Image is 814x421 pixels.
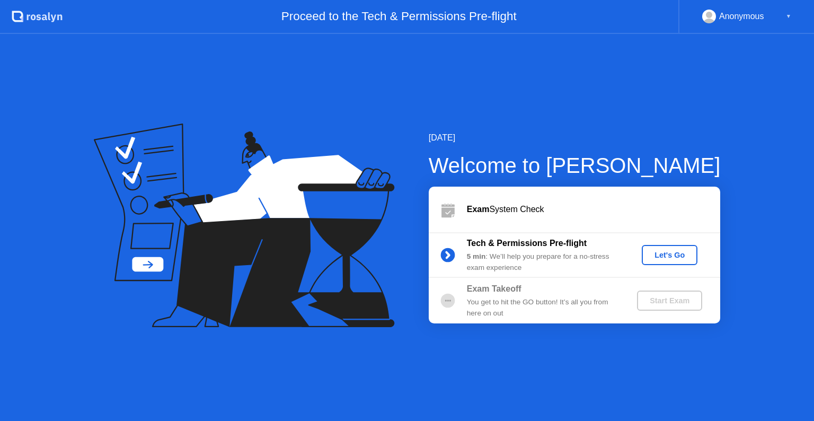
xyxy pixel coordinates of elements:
b: Exam [467,205,490,214]
b: 5 min [467,252,486,260]
div: Anonymous [719,10,764,23]
button: Let's Go [642,245,697,265]
b: Tech & Permissions Pre-flight [467,239,587,248]
div: : We’ll help you prepare for a no-stress exam experience [467,251,620,273]
div: Welcome to [PERSON_NAME] [429,150,721,181]
div: Let's Go [646,251,693,259]
button: Start Exam [637,291,702,311]
div: You get to hit the GO button! It’s all you from here on out [467,297,620,319]
b: Exam Takeoff [467,284,521,293]
div: [DATE] [429,131,721,144]
div: System Check [467,203,720,216]
div: Start Exam [641,296,698,305]
div: ▼ [786,10,791,23]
